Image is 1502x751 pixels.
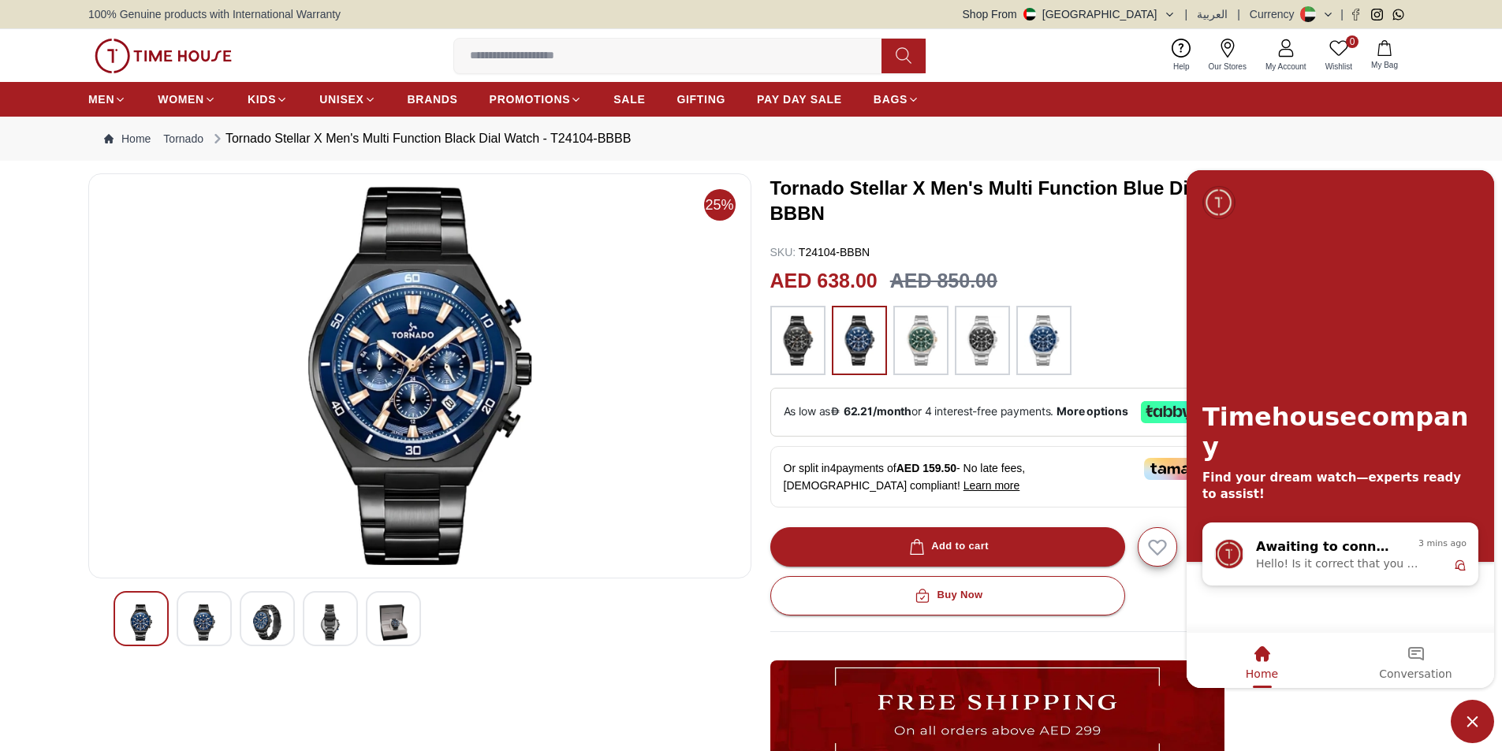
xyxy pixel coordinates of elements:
a: Instagram [1371,9,1383,20]
img: ... [963,314,1002,367]
span: PROMOTIONS [490,91,571,107]
a: Home [104,131,151,147]
span: 100% Genuine products with International Warranty [88,6,341,22]
button: العربية [1197,6,1228,22]
a: WOMEN [158,85,216,113]
a: Tornado [163,131,203,147]
span: KIDS [248,91,276,107]
span: PAY DAY SALE [757,91,842,107]
img: Tamara [1144,458,1211,480]
nav: Breadcrumb [88,117,1414,161]
a: Whatsapp [1392,9,1404,20]
a: PROMOTIONS [490,85,583,113]
span: BAGS [874,91,908,107]
a: UNISEX [319,85,375,113]
button: Add to cart [770,527,1125,567]
span: GIFTING [676,91,725,107]
img: ... [901,314,941,367]
div: Add to cart [906,537,989,556]
span: SKU : [770,246,796,258]
div: Buy Now [911,586,982,604]
a: KIDS [248,85,288,113]
img: Tornado Stellar X Men's Multi Function Black Dial Watch - T24104-BBBB [102,187,738,565]
img: United Arab Emirates [1023,8,1036,20]
span: 25% [704,189,736,221]
span: WOMEN [158,91,204,107]
img: ... [1024,314,1064,367]
a: Facebook [1350,9,1362,20]
img: Tornado Stellar X Men's Multi Function Black Dial Watch - T24104-BBBB [379,604,408,641]
div: Or split in 4 payments of - No late fees, [DEMOGRAPHIC_DATA] compliant! [770,446,1224,507]
p: T24104-BBBN [770,244,870,260]
div: Chat Widget [1451,700,1494,743]
span: | [1185,6,1188,22]
h3: Tornado Stellar X Men's Multi Function Blue Dial Watch - T24104-BBBN [770,176,1359,226]
span: My Account [1259,61,1313,72]
span: AED 159.50 [896,462,956,474]
h3: AED 850.00 [890,266,997,296]
img: Tornado Stellar X Men's Multi Function Black Dial Watch - T24104-BBBB [316,604,345,641]
h2: AED 638.00 [770,266,878,296]
img: Tornado Stellar X Men's Multi Function Black Dial Watch - T24104-BBBB [127,604,155,641]
a: Our Stores [1199,35,1256,76]
span: UNISEX [319,91,363,107]
a: SALE [613,85,645,113]
a: 0Wishlist [1316,35,1362,76]
img: ... [778,314,818,367]
a: Help [1164,35,1199,76]
button: Buy Now [770,576,1125,615]
span: Our Stores [1202,61,1253,72]
iframe: SalesIQ Chat Window [1183,166,1498,692]
button: My Bag [1362,37,1407,74]
div: Tornado Stellar X Men's Multi Function Black Dial Watch - T24104-BBBB [210,129,631,148]
span: Learn more [963,479,1020,492]
a: BAGS [874,85,919,113]
img: ... [95,39,232,73]
a: PAY DAY SALE [757,85,842,113]
span: | [1340,6,1344,22]
span: MEN [88,91,114,107]
a: BRANDS [408,85,458,113]
img: Tornado Stellar X Men's Multi Function Black Dial Watch - T24104-BBBB [253,604,281,641]
button: Shop From[GEOGRAPHIC_DATA] [963,6,1176,22]
img: Tornado Stellar X Men's Multi Function Black Dial Watch - T24104-BBBB [190,604,218,641]
span: 0 [1346,35,1359,48]
div: Currency [1250,6,1301,22]
span: Minimize live chat window [1451,700,1494,743]
span: SALE [613,91,645,107]
span: BRANDS [408,91,458,107]
a: GIFTING [676,85,725,113]
a: MEN [88,85,126,113]
img: ... [840,314,879,367]
span: My Bag [1365,59,1404,71]
span: Help [1167,61,1196,72]
span: Wishlist [1319,61,1359,72]
span: | [1237,6,1240,22]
